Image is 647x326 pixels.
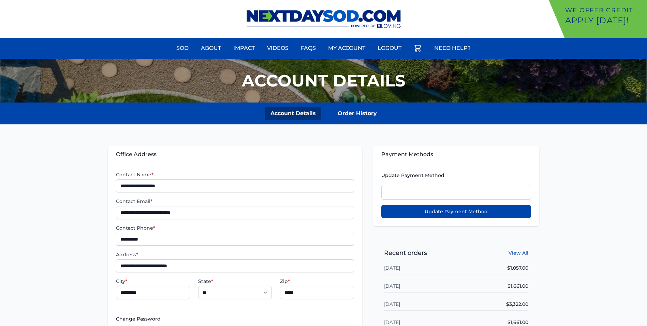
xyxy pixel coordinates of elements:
div: Office Address [108,146,362,163]
label: City [116,278,190,285]
a: Order History [332,107,382,120]
iframe: Secure payment input frame [384,189,528,195]
a: My Account [324,40,369,56]
h2: Recent orders [384,248,427,258]
a: FAQs [297,40,320,56]
a: About [197,40,225,56]
dd: $1,057.00 [507,264,528,271]
a: [DATE] [384,301,400,307]
label: Zip [280,278,354,285]
a: [DATE] [384,319,400,325]
h1: Account Details [242,72,406,89]
label: Contact Email [116,198,354,205]
a: View All [509,249,528,256]
a: [DATE] [384,283,400,289]
label: Contact Name [116,171,354,178]
dd: $1,661.00 [508,319,528,326]
button: Update Payment Method [381,205,531,218]
dd: $3,322.00 [506,301,528,308]
div: Payment Methods [373,146,539,163]
span: Update Payment Method [381,172,444,178]
a: Need Help? [430,40,475,56]
label: Contact Phone [116,225,354,231]
p: Apply [DATE]! [565,15,644,26]
a: [DATE] [384,265,400,271]
label: State [198,278,272,285]
span: Update Payment Method [425,208,488,215]
a: Sod [172,40,193,56]
dd: $1,661.00 [508,283,528,289]
p: We offer Credit [565,5,644,15]
a: Videos [263,40,293,56]
a: Impact [229,40,259,56]
label: Address [116,251,354,258]
a: Logout [373,40,406,56]
a: Account Details [265,107,321,120]
span: Change Password [116,315,354,322]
